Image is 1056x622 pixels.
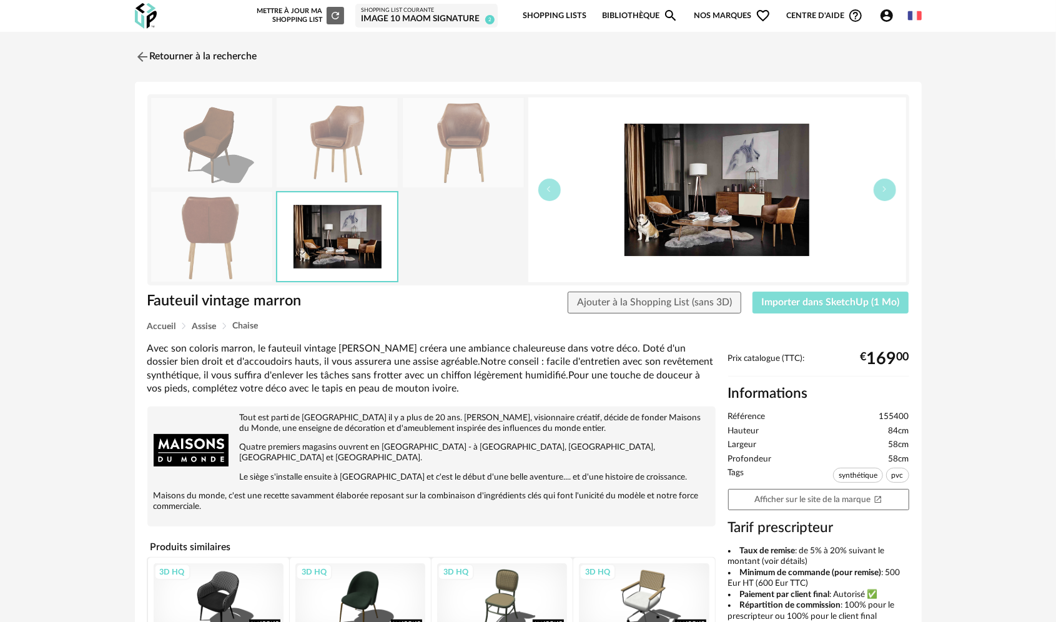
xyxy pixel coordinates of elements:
[580,564,616,580] div: 3D HQ
[577,297,732,307] span: Ajouter à la Shopping List (sans 3D)
[728,454,772,465] span: Profondeur
[233,322,259,330] span: Chaise
[154,442,709,463] p: Quatre premiers magasins ouvrent en [GEOGRAPHIC_DATA] - à [GEOGRAPHIC_DATA], [GEOGRAPHIC_DATA], [...
[154,564,190,580] div: 3D HQ
[523,1,586,31] a: Shopping Lists
[861,354,909,364] div: € 00
[438,564,474,580] div: 3D HQ
[739,546,795,555] b: Taux de remise
[786,8,863,23] span: Centre d'aideHelp Circle Outline icon
[361,7,492,14] div: Shopping List courante
[147,342,716,395] div: Avec son coloris marron, le fauteuil vintage [PERSON_NAME] créera une ambiance chaleureuse dans v...
[147,538,716,556] h4: Produits similaires
[728,489,909,511] a: Afficher sur le site de la marqueOpen In New icon
[192,322,217,331] span: Assise
[568,292,741,314] button: Ajouter à la Shopping List (sans 3D)
[254,7,344,24] div: Mettre à jour ma Shopping List
[739,568,881,577] b: Minimum de commande (pour remise)
[753,292,909,314] button: Importer dans SketchUp (1 Mo)
[135,3,157,29] img: OXP
[602,1,678,31] a: BibliothèqueMagnify icon
[889,426,909,437] span: 84cm
[154,413,709,434] p: Tout est parti de [GEOGRAPHIC_DATA] il y a plus de 20 ans. [PERSON_NAME], visionnaire créatif, dé...
[361,7,492,25] a: Shopping List courante image 10 MAOM Signature 2
[694,1,771,31] span: Nos marques
[147,292,458,311] h1: Fauteuil vintage marron
[277,98,398,187] img: fauteuil-vintage-marron-1000-3-10-155400_2.jpg
[728,468,744,486] span: Tags
[147,322,909,331] div: Breadcrumb
[728,568,909,590] li: : 500 Eur HT (600 Eur TTC)
[728,590,909,601] li: : Autorisé ✅
[135,49,150,64] img: svg+xml;base64,PHN2ZyB3aWR0aD0iMjQiIGhlaWdodD0iMjQiIHZpZXdCb3g9IjAgMCAyNCAyNCIgZmlsbD0ibm9uZSIgeG...
[874,495,882,503] span: Open In New icon
[361,14,492,25] div: image 10 MAOM Signature
[879,8,894,23] span: Account Circle icon
[867,354,897,364] span: 169
[728,546,909,568] li: : de 5% à 20% suivant le montant (voir détails)
[728,440,757,451] span: Largeur
[485,15,495,24] span: 2
[728,519,909,537] h3: Tarif prescripteur
[889,454,909,465] span: 58cm
[154,472,709,483] p: Le siège s'installe ensuite à [GEOGRAPHIC_DATA] et c'est le début d'une belle aventure.... et d'u...
[154,491,709,512] p: Maisons du monde, c'est une recette savamment élaborée reposant sur la combinaison d'ingrédients ...
[154,413,229,488] img: brand logo
[739,601,841,610] b: Répartition de commission
[908,9,922,22] img: fr
[889,440,909,451] span: 58cm
[728,600,909,622] li: : 100% pour le prescripteur ou 100% pour le client final
[330,12,341,19] span: Refresh icon
[728,412,766,423] span: Référence
[528,97,906,282] img: fauteuil-vintage-marron-1000-3-10-155400_6.jpg
[403,98,524,187] img: fauteuil-vintage-marron-1000-3-10-155400_1.jpg
[147,322,176,331] span: Accueil
[135,43,257,71] a: Retourner à la recherche
[833,468,883,483] span: synthétique
[739,590,829,599] b: Paiement par client final
[277,192,397,280] img: fauteuil-vintage-marron-1000-3-10-155400_6.jpg
[151,98,272,187] img: thumbnail.png
[886,468,909,483] span: pvc
[728,353,909,377] div: Prix catalogue (TTC):
[151,192,272,281] img: fauteuil-vintage-marron-1000-3-10-155400_8.jpg
[728,385,909,403] h2: Informations
[296,564,332,580] div: 3D HQ
[879,412,909,423] span: 155400
[879,8,900,23] span: Account Circle icon
[756,8,771,23] span: Heart Outline icon
[762,297,900,307] span: Importer dans SketchUp (1 Mo)
[728,426,759,437] span: Hauteur
[663,8,678,23] span: Magnify icon
[848,8,863,23] span: Help Circle Outline icon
